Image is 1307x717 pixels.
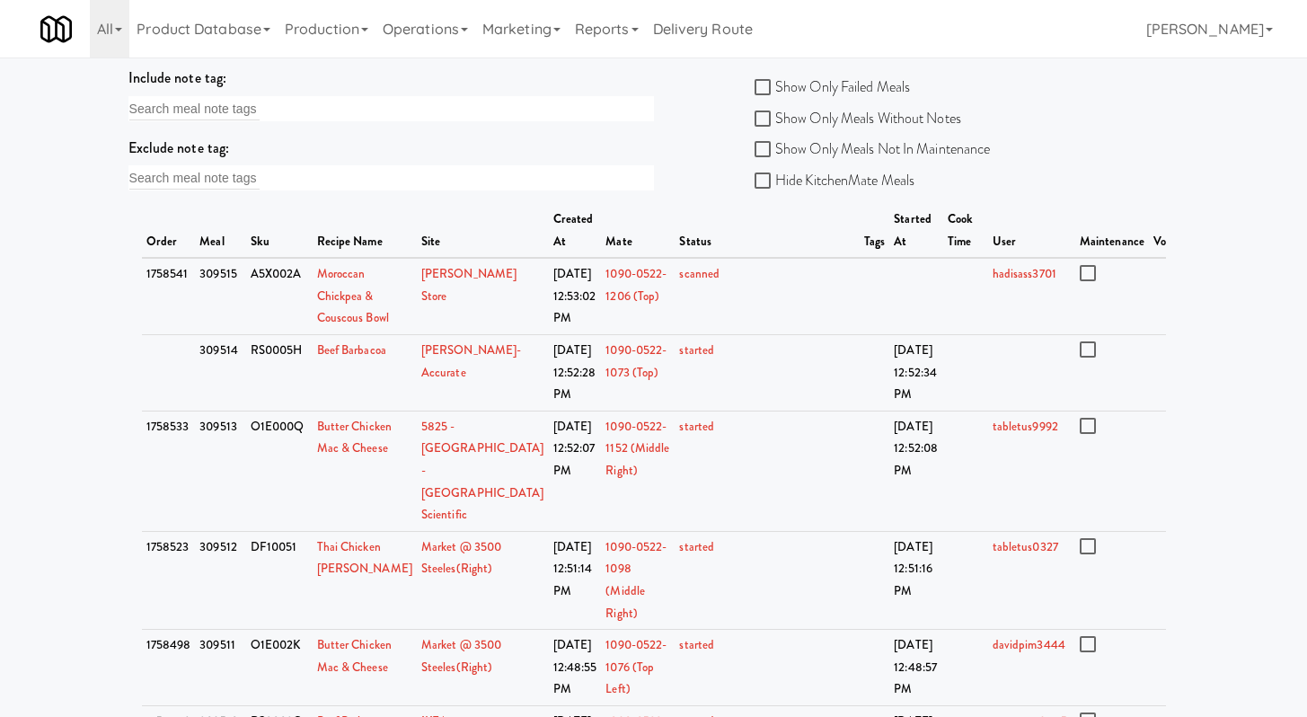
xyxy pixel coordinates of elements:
[421,341,521,381] a: [PERSON_NAME]-Accurate
[755,112,775,127] input: Show Only Meals Without Notes
[1149,204,1197,258] th: Voided?
[679,418,714,435] a: started
[317,538,412,578] a: Thai Chicken [PERSON_NAME]
[317,418,392,457] a: Butter Chicken Mac & Cheese
[142,531,196,629] td: 1758523
[679,265,720,282] a: scanned
[679,538,714,555] a: started
[755,105,961,132] label: Show Only Meals Without Notes
[679,341,714,358] a: started
[195,531,246,629] td: 309512
[889,411,943,531] td: [DATE] 12:52:08 PM
[195,258,246,334] td: 309515
[142,258,196,334] td: 1758541
[755,81,775,95] input: Show Only Failed Meals
[195,411,246,531] td: 309513
[755,174,775,189] input: Hide KitchenMate Meals
[417,204,549,258] th: Site
[860,204,889,258] th: Tags
[421,538,501,578] a: Market @ 3500 Steeles(Right)
[549,411,602,531] td: [DATE] 12:52:07 PM
[246,258,313,334] td: A5X002A
[755,136,990,163] label: Show Only Meals Not In Maintenance
[679,636,714,653] a: started
[889,531,943,629] td: [DATE] 12:51:16 PM
[317,265,389,326] a: Moroccan Chickpea & Couscous Bowl
[605,418,669,479] a: 1090-0522-1152 (Middle Right)
[755,74,910,101] label: Show Only Failed Meals
[889,335,943,412] td: [DATE] 12:52:34 PM
[549,204,602,258] th: Created At
[993,538,1058,555] a: tabletus0327
[246,204,313,258] th: Sku
[128,135,654,162] div: Exclude note tag:
[195,630,246,706] td: 309511
[889,630,943,706] td: [DATE] 12:48:57 PM
[246,531,313,629] td: DF10051
[889,204,943,258] th: Started At
[421,636,501,676] a: Market @ 3500 Steeles(Right)
[128,65,654,92] div: Include note tag:
[246,411,313,531] td: O1E000Q
[755,143,775,157] input: Show Only Meals Not In Maintenance
[317,636,392,676] a: Butter Chicken Mac & Cheese
[549,531,602,629] td: [DATE] 12:51:14 PM
[246,630,313,706] td: O1E002K
[246,335,313,412] td: RS0005H
[40,13,72,45] img: Micromart
[943,204,988,258] th: Cook Time
[605,636,667,697] a: 1090-0522-1076 (Top Left)
[755,167,914,194] label: Hide KitchenMate Meals
[317,341,386,358] a: Beef Barbacoa
[195,204,246,258] th: Meal
[142,630,196,706] td: 1758498
[601,204,675,258] th: Mate
[988,204,1075,258] th: User
[195,335,246,412] td: 309514
[549,630,602,706] td: [DATE] 12:48:55 PM
[993,636,1065,653] a: davidpim3444
[549,335,602,412] td: [DATE] 12:52:28 PM
[421,265,517,305] a: [PERSON_NAME] Store
[605,341,667,381] a: 1090-0522-1073 (Top)
[549,258,602,334] td: [DATE] 12:53:02 PM
[142,204,196,258] th: Order
[993,418,1058,435] a: tabletus9992
[421,418,544,523] a: 5825 - [GEOGRAPHIC_DATA] - [GEOGRAPHIC_DATA] Scientific
[993,265,1056,282] a: hadisass3701
[129,166,260,190] input: Search meal note tags
[605,265,667,305] a: 1090-0522-1206 (Top)
[129,97,260,120] input: Search meal note tags
[605,538,667,622] a: 1090-0522-1098 (Middle Right)
[142,411,196,531] td: 1758533
[1075,204,1149,258] th: Maintenance
[313,204,417,258] th: Recipe Name
[675,204,859,258] th: Status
